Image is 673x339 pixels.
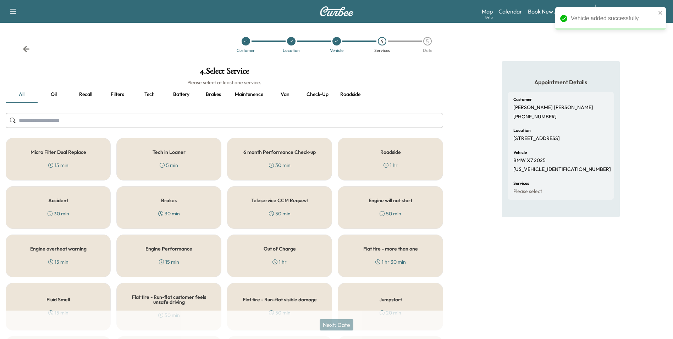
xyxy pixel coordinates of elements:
div: 50 min [380,210,401,217]
div: Back [23,45,30,53]
div: 15 min [48,258,68,265]
div: 30 min [269,162,291,169]
h5: 6 month Performance Check-up [243,150,316,155]
div: basic tabs example [6,86,443,103]
button: Recall [70,86,101,103]
div: 50 min [269,309,291,316]
p: [PHONE_NUMBER] [513,114,557,120]
h5: Appointment Details [508,78,614,86]
h5: Roadside [380,150,401,155]
h5: Engine overheat warning [30,246,87,251]
h5: Brakes [161,198,177,203]
div: Services [374,48,390,53]
h6: Customer [513,97,532,102]
h5: Micro Filter Dual Replace [31,150,86,155]
div: 30 min [158,210,180,217]
h5: Out of Charge [264,246,296,251]
p: [US_VEHICLE_IDENTIFICATION_NUMBER] [513,166,611,173]
h5: Flat tire - Run-flat visible damage [243,297,317,302]
div: 20 min [380,309,401,316]
div: 1 hr 30 min [375,258,406,265]
div: Date [423,48,432,53]
div: 5 min [160,162,178,169]
a: Book New Appointment [528,7,588,16]
div: Beta [485,15,493,20]
p: BMW X7 2025 [513,157,546,164]
button: Maintenence [229,86,269,103]
div: 30 min [269,210,291,217]
button: Roadside [334,86,366,103]
div: Customer [237,48,255,53]
h1: 4 . Select Service [6,67,443,79]
h5: Flat tire - more than one [363,246,418,251]
a: Calendar [498,7,522,16]
div: 30 min [48,210,69,217]
a: MapBeta [482,7,493,16]
button: Brakes [197,86,229,103]
div: 15 min [48,162,68,169]
button: Filters [101,86,133,103]
h5: Tech in Loaner [153,150,186,155]
p: [PERSON_NAME] [PERSON_NAME] [513,104,593,111]
button: Tech [133,86,165,103]
h6: Please select at least one service. [6,79,443,86]
img: Curbee Logo [320,6,354,16]
div: Location [283,48,300,53]
h5: Engine will not start [369,198,412,203]
button: Check-up [301,86,334,103]
div: 5 [423,37,432,45]
button: all [6,86,38,103]
button: close [658,10,663,16]
div: 1 hr [384,162,398,169]
button: Battery [165,86,197,103]
div: Vehicle added successfully [571,14,656,23]
button: Oil [38,86,70,103]
h5: Teleservice CCM Request [251,198,308,203]
h5: Jumpstart [379,297,402,302]
div: 4 [378,37,386,45]
h5: Accident [48,198,68,203]
div: 1 hr [272,258,287,265]
p: Please select [513,188,542,195]
h5: Fluid Smell [46,297,70,302]
p: [STREET_ADDRESS] [513,135,560,142]
h5: Flat tire - Run-flat customer feels unsafe driving [128,295,210,305]
button: Van [269,86,301,103]
h6: Services [513,181,529,185]
div: 15 min [48,309,68,316]
h6: Vehicle [513,150,527,155]
div: 15 min [159,258,179,265]
h6: Location [513,128,531,133]
h5: Engine Performance [145,246,192,251]
div: Vehicle [330,48,343,53]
